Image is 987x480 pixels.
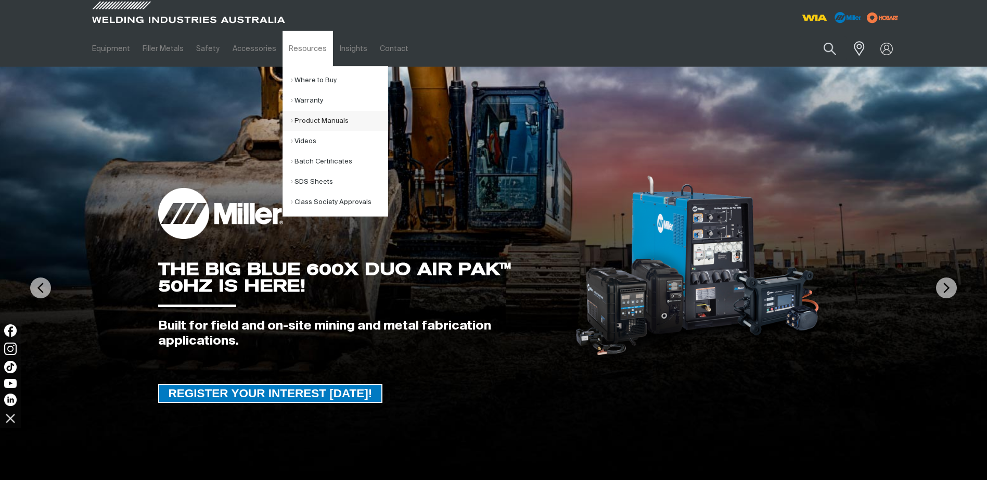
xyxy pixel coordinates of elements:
img: TikTok [4,361,17,373]
nav: Main [86,31,698,67]
a: SDS Sheets [291,172,388,192]
img: hide socials [2,409,19,427]
img: Instagram [4,343,17,355]
a: Class Society Approvals [291,192,388,212]
a: Filler Metals [136,31,190,67]
img: Facebook [4,324,17,337]
img: NextArrow [936,277,957,298]
img: miller [864,10,902,26]
span: REGISTER YOUR INTEREST [DATE]! [159,384,382,403]
button: Search products [812,36,848,61]
img: YouTube [4,379,17,388]
div: Built for field and on-site mining and metal fabrication applications. [158,319,559,349]
a: Insights [333,31,373,67]
a: Videos [291,131,388,151]
ul: Resources Submenu [283,66,388,217]
a: Product Manuals [291,111,388,131]
div: THE BIG BLUE 600X DUO AIR PAK™ 50HZ IS HERE! [158,261,559,294]
input: Product name or item number... [799,36,847,61]
img: LinkedIn [4,394,17,406]
a: Where to Buy [291,70,388,91]
img: PrevArrow [30,277,51,298]
a: Batch Certificates [291,151,388,172]
a: Accessories [226,31,283,67]
a: Contact [374,31,415,67]
a: Safety [190,31,226,67]
a: Equipment [86,31,136,67]
a: REGISTER YOUR INTEREST TODAY! [158,384,383,403]
a: Warranty [291,91,388,111]
a: Resources [283,31,333,67]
